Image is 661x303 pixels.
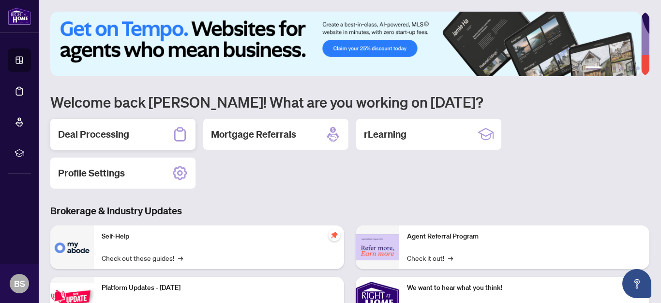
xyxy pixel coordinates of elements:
p: Platform Updates - [DATE] [102,283,336,293]
a: Check out these guides!→ [102,253,183,263]
button: 4 [620,66,624,70]
p: Self-Help [102,231,336,242]
img: Slide 0 [50,12,641,76]
button: 6 [636,66,640,70]
h2: Mortgage Referrals [211,128,296,141]
h2: rLearning [364,128,406,141]
img: Self-Help [50,225,94,269]
p: We want to hear what you think! [407,283,642,293]
a: Check it out!→ [407,253,453,263]
span: → [178,253,183,263]
h2: Profile Settings [58,166,125,180]
button: 5 [628,66,632,70]
h1: Welcome back [PERSON_NAME]! What are you working on [DATE]? [50,93,649,111]
button: Open asap [622,269,651,298]
p: Agent Referral Program [407,231,642,242]
img: Agent Referral Program [356,234,399,261]
h3: Brokerage & Industry Updates [50,204,649,218]
button: 3 [613,66,616,70]
button: 1 [586,66,601,70]
span: → [448,253,453,263]
button: 2 [605,66,609,70]
img: logo [8,7,31,25]
span: BS [14,277,25,290]
span: pushpin [329,229,340,241]
h2: Deal Processing [58,128,129,141]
